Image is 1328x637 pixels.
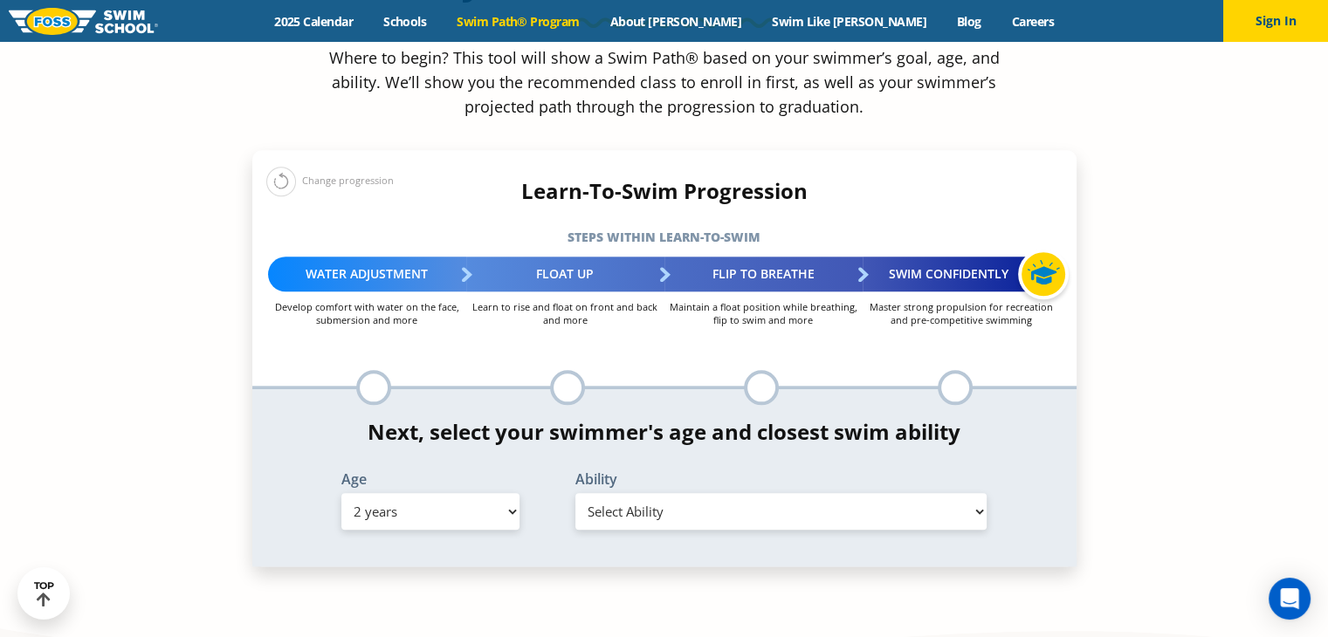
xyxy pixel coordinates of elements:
div: TOP [34,580,54,607]
p: Master strong propulsion for recreation and pre-competitive swimming [863,300,1061,326]
a: Blog [941,13,996,30]
a: Swim Like [PERSON_NAME] [757,13,942,30]
p: Learn to rise and float on front and back and more [466,300,664,326]
a: Schools [368,13,442,30]
a: 2025 Calendar [259,13,368,30]
p: Where to begin? This tool will show a Swim Path® based on your swimmer’s goal, age, and ability. ... [322,45,1007,119]
label: Ability [575,472,987,486]
h5: Steps within Learn-to-Swim [252,225,1077,250]
h4: Next, select your swimmer's age and closest swim ability [252,420,1077,444]
div: Swim Confidently [863,257,1061,291]
p: Maintain a float position while breathing, flip to swim and more [664,300,863,326]
a: About [PERSON_NAME] [595,13,757,30]
div: Change progression [266,166,394,196]
a: Swim Path® Program [442,13,595,30]
p: Develop comfort with water on the face, submersion and more [268,300,466,326]
img: FOSS Swim School Logo [9,8,158,35]
label: Age [341,472,520,486]
div: Flip to Breathe [664,257,863,291]
div: Float Up [466,257,664,291]
div: Water Adjustment [268,257,466,291]
div: Open Intercom Messenger [1269,578,1311,620]
h4: Learn-To-Swim Progression [252,179,1077,203]
a: Careers [996,13,1069,30]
